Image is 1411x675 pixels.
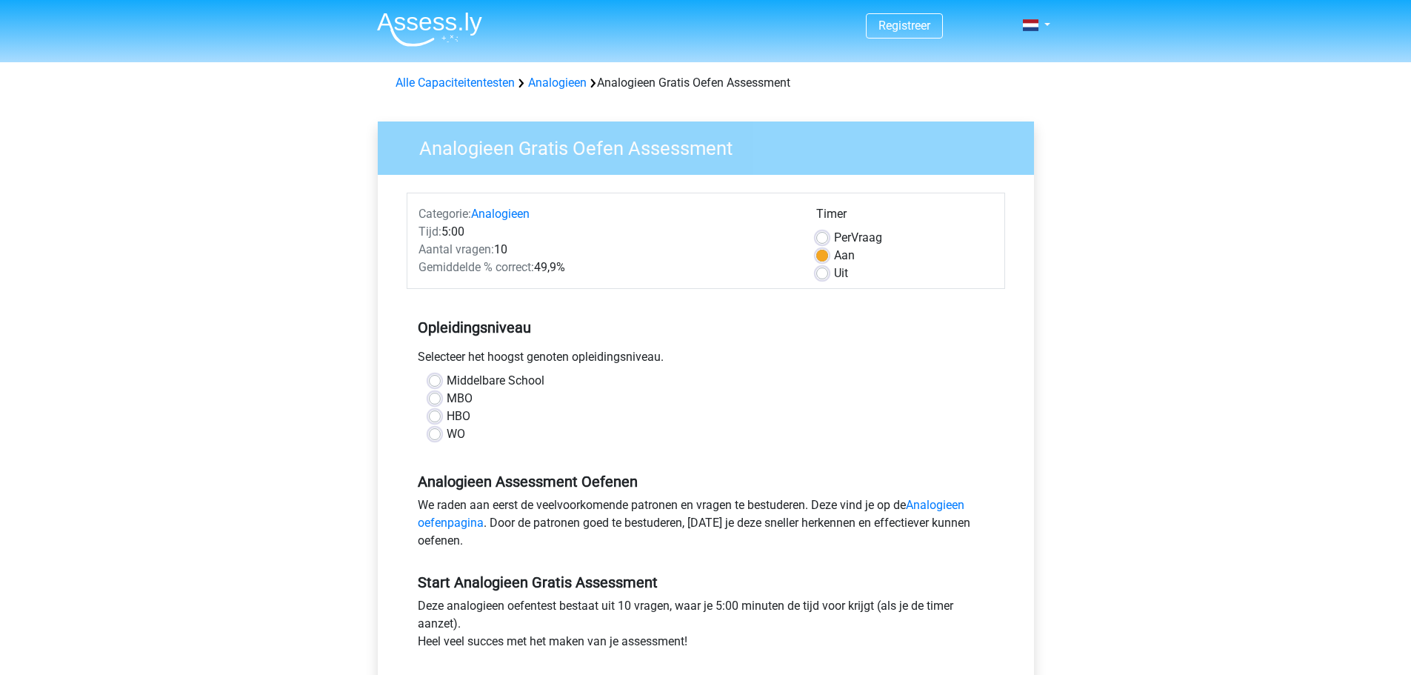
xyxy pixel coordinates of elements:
div: Timer [816,205,993,229]
img: Assessly [377,12,482,47]
label: HBO [447,408,470,425]
h5: Start Analogieen Gratis Assessment [418,573,994,591]
span: Gemiddelde % correct: [418,260,534,274]
a: Registreer [878,19,930,33]
h3: Analogieen Gratis Oefen Assessment [401,131,1023,160]
label: Uit [834,265,848,282]
label: Vraag [834,229,882,247]
label: MBO [447,390,473,408]
a: Analogieen [471,207,530,221]
h5: Analogieen Assessment Oefenen [418,473,994,491]
span: Aantal vragen: [418,242,494,256]
span: Categorie: [418,207,471,221]
div: We raden aan eerst de veelvoorkomende patronen en vragen te bestuderen. Deze vind je op de . Door... [407,496,1005,556]
h5: Opleidingsniveau [418,313,994,342]
label: Aan [834,247,855,265]
div: 10 [407,241,805,259]
a: Analogieen [528,76,587,90]
div: 5:00 [407,223,805,241]
label: WO [447,425,465,443]
div: 49,9% [407,259,805,276]
div: Analogieen Gratis Oefen Assessment [390,74,1022,92]
a: Alle Capaciteitentesten [396,76,515,90]
span: Per [834,230,851,245]
span: Tijd: [418,225,441,239]
label: Middelbare School [447,372,544,390]
div: Selecteer het hoogst genoten opleidingsniveau. [407,348,1005,372]
div: Deze analogieen oefentest bestaat uit 10 vragen, waar je 5:00 minuten de tijd voor krijgt (als je... [407,597,1005,656]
